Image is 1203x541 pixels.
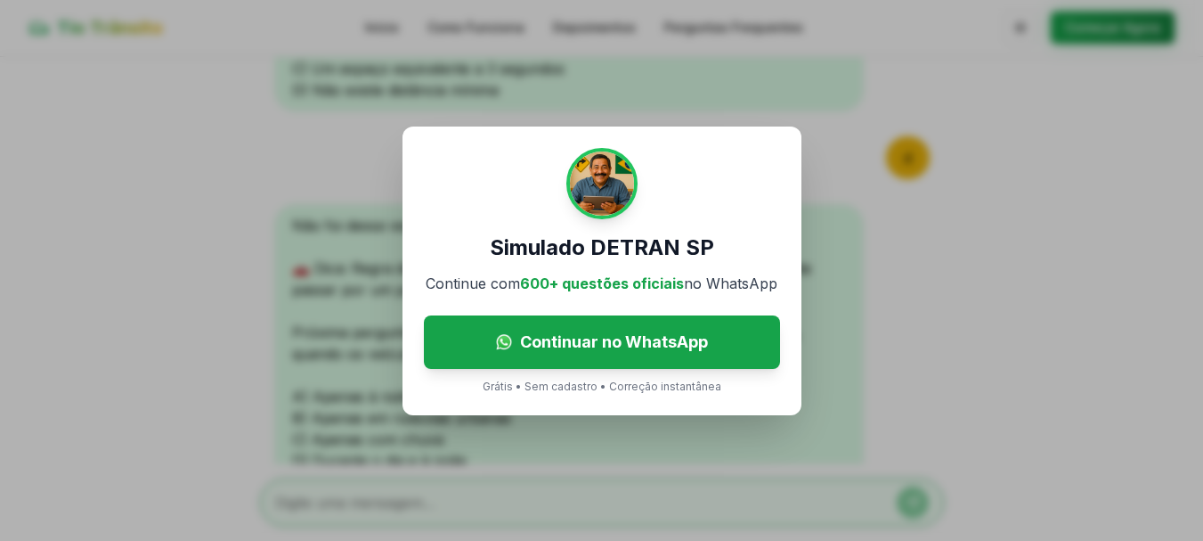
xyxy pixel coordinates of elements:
[424,316,780,369] a: Continuar no WhatsApp
[483,380,721,394] p: Grátis • Sem cadastro • Correção instantânea
[520,275,684,292] span: 600+ questões oficiais
[490,234,714,262] h3: Simulado DETRAN SP
[520,330,708,355] span: Continuar no WhatsApp
[566,148,638,219] img: Tio Trânsito
[426,273,777,294] p: Continue com no WhatsApp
